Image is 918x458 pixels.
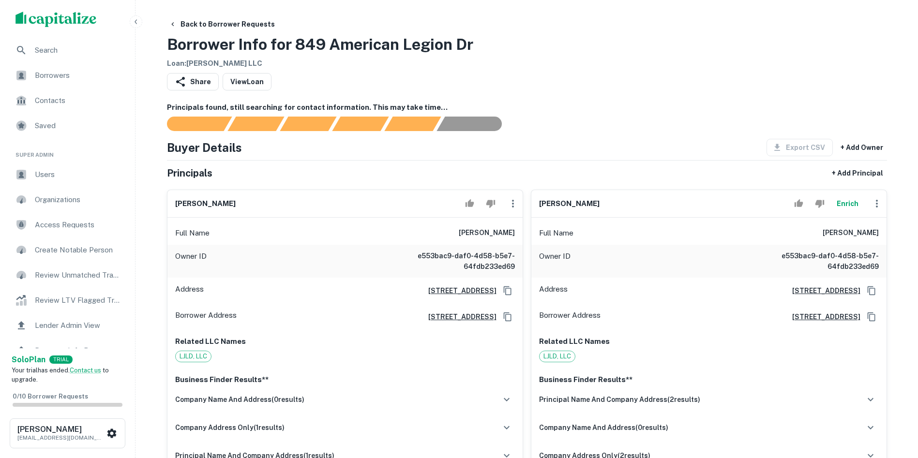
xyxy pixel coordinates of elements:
a: [STREET_ADDRESS] [784,311,860,322]
p: Owner ID [175,251,207,272]
h6: company name and address ( 0 results) [539,422,668,433]
a: [STREET_ADDRESS] [784,285,860,296]
span: LJLD, LLC [176,352,211,361]
h6: [PERSON_NAME] [459,227,515,239]
h6: principal name and company address ( 2 results) [539,394,700,405]
button: + Add Principal [828,164,887,182]
h6: Principals found, still searching for contact information. This may take time... [167,102,887,113]
div: Sending borrower request to AI... [155,117,228,131]
a: Borrower Info Requests [8,339,127,362]
button: Copy Address [864,283,879,298]
span: Saved [35,120,121,132]
a: Access Requests [8,213,127,236]
p: Borrower Address [175,310,237,324]
span: Borrowers [35,70,121,81]
div: Documents found, AI parsing details... [280,117,336,131]
h6: Loan : [PERSON_NAME] LLC [167,58,473,69]
li: Super Admin [8,139,127,163]
span: Borrower Info Requests [35,345,121,356]
span: LJLD, LLC [540,352,575,361]
button: Back to Borrower Requests [165,15,279,33]
p: Owner ID [539,251,571,272]
a: Borrowers [8,64,127,87]
span: Users [35,169,121,180]
p: Business Finder Results** [175,374,515,385]
a: SoloPlan [12,354,45,366]
a: ViewLoan [223,73,271,90]
button: + Add Owner [837,139,887,156]
p: Full Name [175,227,210,239]
a: Review LTV Flagged Transactions [8,289,127,312]
button: Copy Address [864,310,879,324]
a: Contacts [8,89,127,112]
h6: company address only ( 1 results) [175,422,285,433]
h6: [PERSON_NAME] [823,227,879,239]
span: Review Unmatched Transactions [35,269,121,281]
p: Related LLC Names [175,336,515,347]
button: Reject [482,194,499,213]
p: Address [175,283,204,298]
h6: [PERSON_NAME] [539,198,600,209]
button: Copy Address [500,283,515,298]
a: Lender Admin View [8,314,127,337]
a: Organizations [8,188,127,211]
a: Create Notable Person [8,238,127,262]
span: Review LTV Flagged Transactions [35,295,121,306]
span: Create Notable Person [35,244,121,256]
p: Borrower Address [539,310,601,324]
span: Your trial has ended. to upgrade. [12,367,109,384]
h6: e553bac9-daf0-4d58-b5e7-64fdb233ed69 [399,251,515,272]
h5: Principals [167,166,212,180]
button: Accept [790,194,807,213]
button: Accept [461,194,478,213]
iframe: Chat Widget [870,381,918,427]
span: Access Requests [35,219,121,231]
button: Copy Address [500,310,515,324]
span: Search [35,44,121,56]
div: Your request is received and processing... [227,117,284,131]
h6: e553bac9-daf0-4d58-b5e7-64fdb233ed69 [763,251,879,272]
div: Principals found, AI now looking for contact information... [332,117,389,131]
div: Principals found, still searching for contact information. This may take time... [384,117,441,131]
h4: Buyer Details [167,139,242,156]
p: Full Name [539,227,573,239]
p: Address [539,283,568,298]
a: [STREET_ADDRESS] [421,285,497,296]
h6: [PERSON_NAME] [175,198,236,209]
img: capitalize-logo.png [15,12,97,27]
button: [PERSON_NAME][EMAIL_ADDRESS][DOMAIN_NAME] [10,418,125,448]
span: 0 / 10 Borrower Requests [13,393,88,400]
a: [STREET_ADDRESS] [421,311,497,322]
p: [EMAIL_ADDRESS][DOMAIN_NAME] [17,433,105,442]
a: Users [8,163,127,186]
h6: company name and address ( 0 results) [175,394,304,405]
div: AI fulfillment process complete. [437,117,513,131]
div: TRIAL [49,355,73,364]
span: Contacts [35,95,121,106]
p: Business Finder Results** [539,374,879,385]
p: Related LLC Names [539,336,879,347]
a: Review Unmatched Transactions [8,264,127,287]
a: Saved [8,114,127,137]
h6: [PERSON_NAME] [17,426,105,433]
span: Lender Admin View [35,320,121,331]
a: Search [8,39,127,62]
a: Contact us [70,367,101,374]
button: Enrich [832,194,863,213]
